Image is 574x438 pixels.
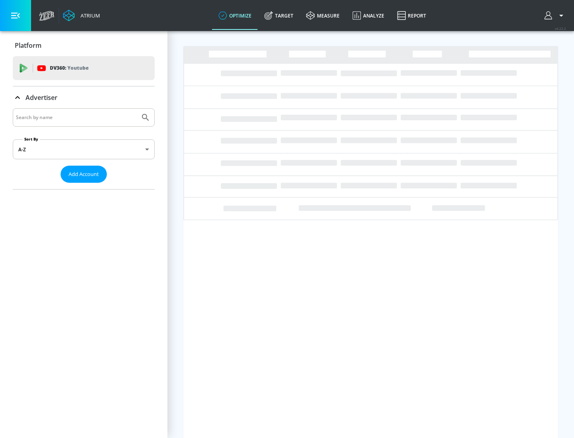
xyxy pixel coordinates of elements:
a: Target [258,1,300,30]
input: Search by name [16,112,137,123]
nav: list of Advertiser [13,183,155,189]
div: Platform [13,34,155,57]
span: Add Account [69,170,99,179]
p: Advertiser [26,93,57,102]
div: Atrium [77,12,100,19]
label: Sort By [23,137,40,142]
a: Atrium [63,10,100,22]
div: A-Z [13,139,155,159]
div: Advertiser [13,86,155,109]
div: Advertiser [13,108,155,189]
a: Report [391,1,432,30]
button: Add Account [61,166,107,183]
a: measure [300,1,346,30]
div: DV360: Youtube [13,56,155,80]
p: Platform [15,41,41,50]
a: Analyze [346,1,391,30]
span: v 4.22.2 [555,26,566,31]
p: Youtube [67,64,88,72]
p: DV360: [50,64,88,72]
a: optimize [212,1,258,30]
